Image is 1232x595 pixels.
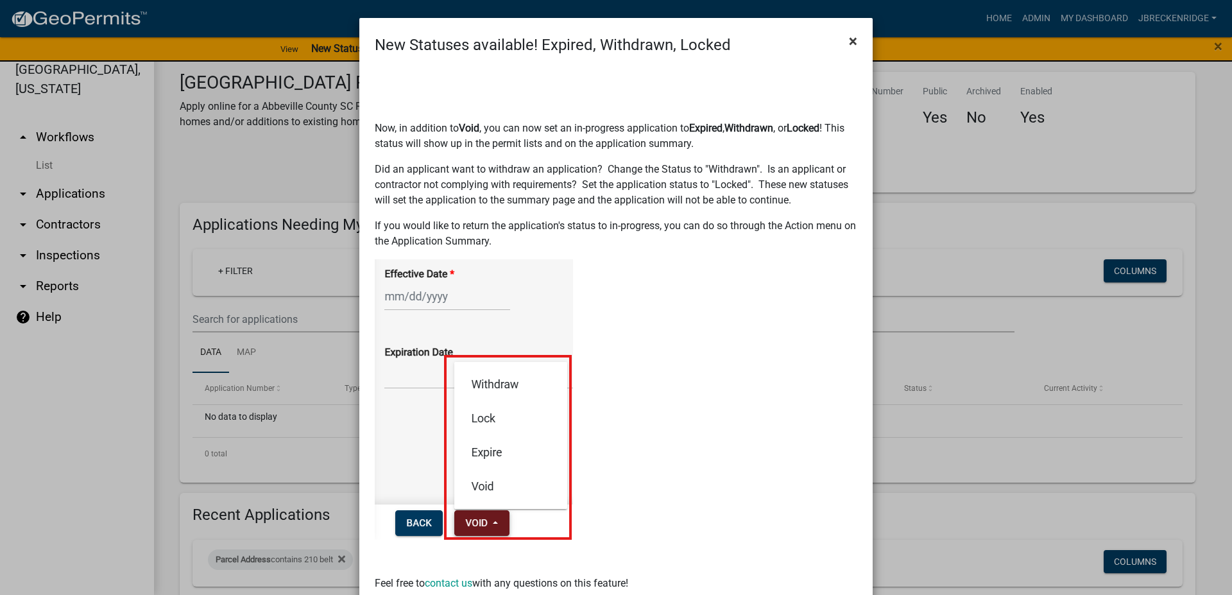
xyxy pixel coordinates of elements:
[849,32,857,50] span: ×
[839,23,868,59] button: Close
[425,577,472,589] a: contact us
[375,576,857,591] p: Feel free to with any questions on this feature!
[459,122,479,134] strong: Void
[375,121,857,151] p: Now, in addition to , you can now set an in-progress application to , , or ! This status will sho...
[787,122,819,134] strong: Locked
[375,218,857,249] p: If you would like to return the application's status to in-progress, you can do so through the Ac...
[724,122,773,134] strong: Withdrawn
[375,259,573,540] img: image_621ce5ae-eb73-46db-a8de-fc9a16de3639.png
[689,122,723,134] strong: Expired
[375,162,857,208] p: Did an applicant want to withdraw an application? Change the Status to "Withdrawn". Is an applica...
[375,33,731,56] h4: New Statuses available! Expired, Withdrawn, Locked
